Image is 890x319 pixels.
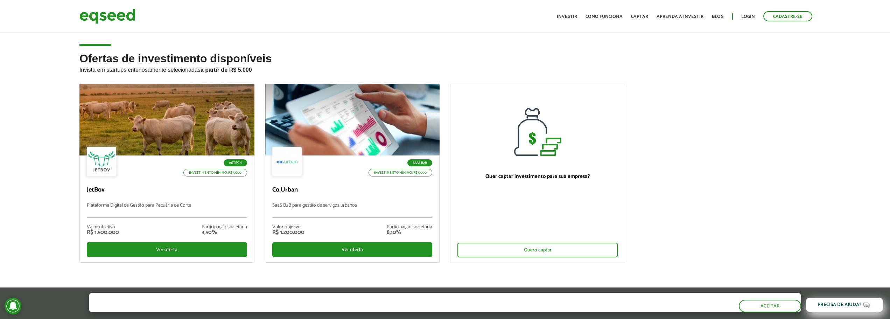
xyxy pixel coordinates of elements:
[739,300,801,312] button: Aceitar
[87,242,247,257] div: Ver oferta
[79,7,135,26] img: EqSeed
[450,84,625,263] a: Quer captar investimento para sua empresa? Quero captar
[272,242,433,257] div: Ver oferta
[586,14,623,19] a: Como funciona
[557,14,577,19] a: Investir
[407,159,432,166] p: SaaS B2B
[763,11,812,21] a: Cadastre-se
[79,65,811,73] p: Invista em startups criteriosamente selecionadas
[202,225,247,230] div: Participação societária
[87,186,247,194] p: JetBov
[87,230,119,235] div: R$ 1.500.000
[387,225,432,230] div: Participação societária
[272,225,304,230] div: Valor objetivo
[79,53,811,84] h2: Ofertas de investimento disponíveis
[183,169,247,176] p: Investimento mínimo: R$ 5.000
[272,203,433,218] p: SaaS B2B para gestão de serviços urbanos
[87,203,247,218] p: Plataforma Digital de Gestão para Pecuária de Corte
[631,14,648,19] a: Captar
[202,230,247,235] div: 3,50%
[181,306,262,312] a: política de privacidade e de cookies
[712,14,723,19] a: Blog
[272,230,304,235] div: R$ 1.200.000
[79,84,254,263] a: Agtech Investimento mínimo: R$ 5.000 JetBov Plataforma Digital de Gestão para Pecuária de Corte V...
[265,84,440,263] a: SaaS B2B Investimento mínimo: R$ 5.000 Co.Urban SaaS B2B para gestão de serviços urbanos Valor ob...
[369,169,432,176] p: Investimento mínimo: R$ 5.000
[457,173,618,180] p: Quer captar investimento para sua empresa?
[89,293,342,304] h5: O site da EqSeed utiliza cookies para melhorar sua navegação.
[89,305,342,312] p: Ao clicar em "aceitar", você aceita nossa .
[741,14,755,19] a: Login
[87,225,119,230] div: Valor objetivo
[387,230,432,235] div: 8,10%
[272,186,433,194] p: Co.Urban
[201,67,252,73] strong: a partir de R$ 5.000
[457,243,618,257] div: Quero captar
[224,159,247,166] p: Agtech
[657,14,703,19] a: Aprenda a investir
